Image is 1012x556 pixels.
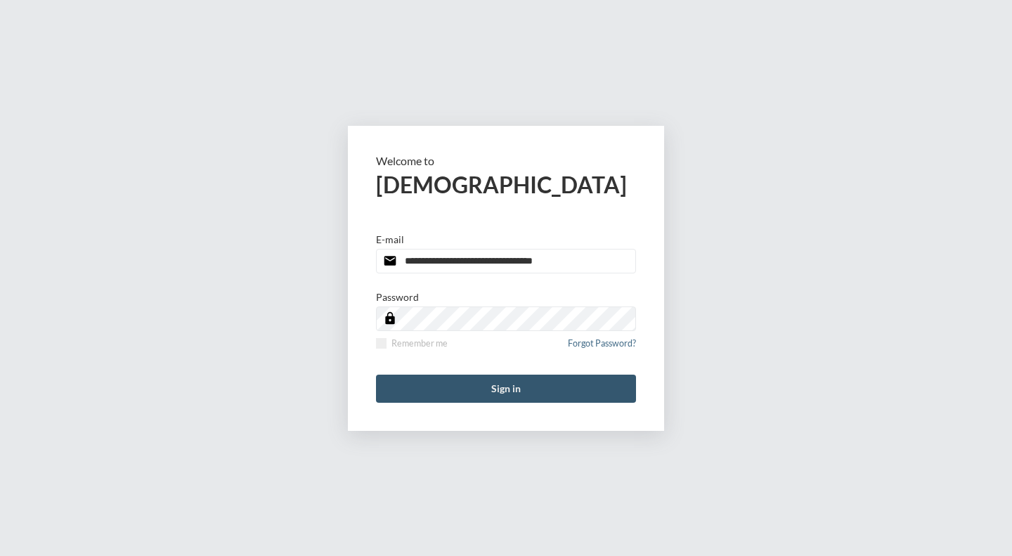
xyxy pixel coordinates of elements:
a: Forgot Password? [568,338,636,357]
p: Welcome to [376,154,636,167]
p: E-mail [376,233,404,245]
p: Password [376,291,419,303]
h2: [DEMOGRAPHIC_DATA] [376,171,636,198]
button: Sign in [376,375,636,403]
label: Remember me [376,338,448,349]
